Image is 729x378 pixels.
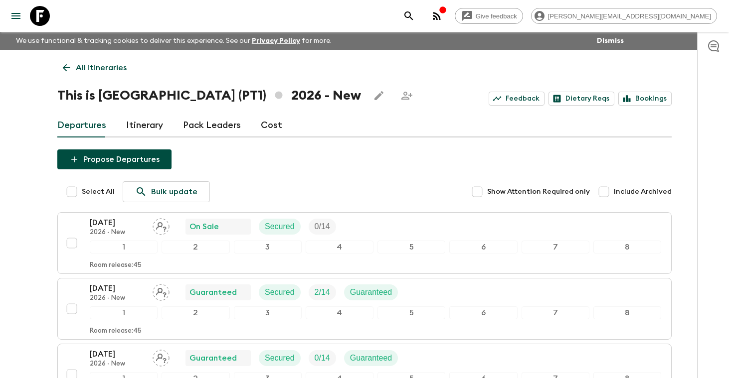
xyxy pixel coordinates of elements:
[265,352,295,364] p: Secured
[6,6,26,26] button: menu
[12,32,336,50] p: We use functional & tracking cookies to deliver this experience. See our for more.
[259,284,301,300] div: Secured
[377,241,445,253] div: 5
[265,221,295,233] p: Secured
[189,352,237,364] p: Guaranteed
[309,284,336,300] div: Trip Fill
[151,186,197,198] p: Bulk update
[377,306,445,319] div: 5
[309,350,336,366] div: Trip Fill
[315,221,330,233] p: 0 / 14
[522,241,589,253] div: 7
[399,6,419,26] button: search adventures
[183,114,241,137] a: Pack Leaders
[234,241,302,253] div: 3
[522,306,589,319] div: 7
[57,149,172,169] button: Propose Departures
[90,348,145,360] p: [DATE]
[189,221,219,233] p: On Sale
[252,37,300,44] a: Privacy Policy
[350,352,392,364] p: Guaranteed
[57,212,672,274] button: [DATE]2026 - NewAssign pack leaderOn SaleSecuredTrip Fill12345678Room release:45
[470,12,523,20] span: Give feedback
[306,241,373,253] div: 4
[265,286,295,298] p: Secured
[90,217,145,229] p: [DATE]
[397,86,417,106] span: Share this itinerary
[90,327,142,335] p: Room release: 45
[315,352,330,364] p: 0 / 14
[76,62,127,74] p: All itineraries
[90,306,158,319] div: 1
[162,306,229,319] div: 2
[90,360,145,368] p: 2026 - New
[455,8,523,24] a: Give feedback
[618,92,672,106] a: Bookings
[153,221,170,229] span: Assign pack leader
[548,92,614,106] a: Dietary Reqs
[57,114,106,137] a: Departures
[543,12,717,20] span: [PERSON_NAME][EMAIL_ADDRESS][DOMAIN_NAME]
[489,92,545,106] a: Feedback
[162,241,229,253] div: 2
[90,294,145,302] p: 2026 - New
[369,86,389,106] button: Edit this itinerary
[57,58,132,78] a: All itineraries
[189,286,237,298] p: Guaranteed
[449,306,517,319] div: 6
[126,114,163,137] a: Itinerary
[594,34,626,48] button: Dismiss
[153,353,170,361] span: Assign pack leader
[57,278,672,340] button: [DATE]2026 - NewAssign pack leaderGuaranteedSecuredTrip FillGuaranteed12345678Room release:45
[234,306,302,319] div: 3
[90,241,158,253] div: 1
[309,219,336,235] div: Trip Fill
[449,241,517,253] div: 6
[153,287,170,295] span: Assign pack leader
[259,350,301,366] div: Secured
[306,306,373,319] div: 4
[593,241,661,253] div: 8
[487,187,590,197] span: Show Attention Required only
[531,8,717,24] div: [PERSON_NAME][EMAIL_ADDRESS][DOMAIN_NAME]
[90,261,142,269] p: Room release: 45
[350,286,392,298] p: Guaranteed
[614,187,672,197] span: Include Archived
[82,187,115,197] span: Select All
[57,86,361,106] h1: This is [GEOGRAPHIC_DATA] (PT1) 2026 - New
[90,282,145,294] p: [DATE]
[259,219,301,235] div: Secured
[123,181,210,202] a: Bulk update
[593,306,661,319] div: 8
[90,229,145,237] p: 2026 - New
[315,286,330,298] p: 2 / 14
[261,114,282,137] a: Cost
